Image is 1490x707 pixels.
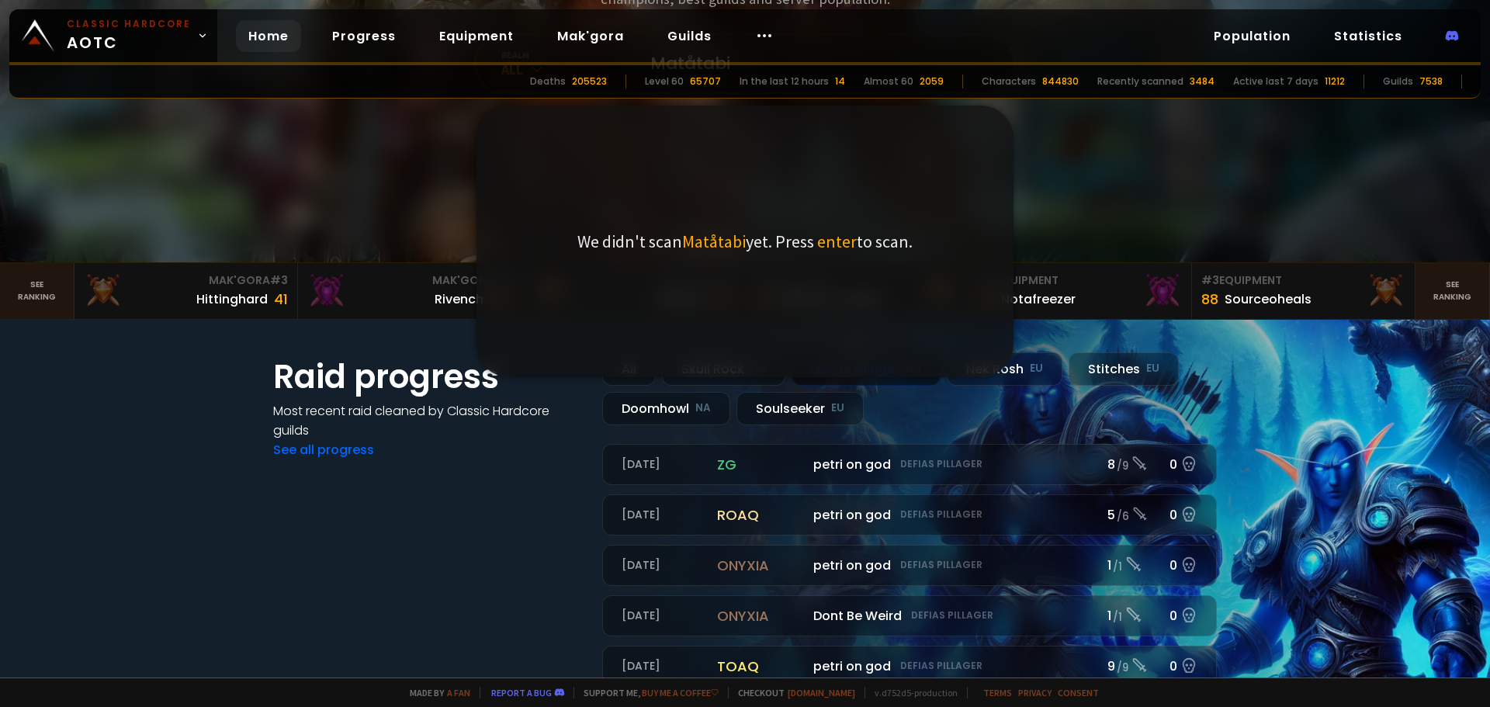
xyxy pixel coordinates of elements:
div: Mak'Gora [307,272,511,289]
div: Characters [982,75,1036,88]
small: EU [831,400,844,416]
a: Equipment [427,20,526,52]
div: Notafreezer [1001,289,1076,309]
div: Mak'Gora [84,272,288,289]
div: Equipment [1201,272,1405,289]
span: enter [817,230,857,252]
span: Made by [400,687,470,698]
span: Matåtabi [682,230,746,252]
a: See all progress [273,441,374,459]
a: a fan [447,687,470,698]
a: Population [1201,20,1303,52]
div: 7538 [1419,75,1443,88]
a: Home [236,20,301,52]
span: # 3 [1201,272,1219,288]
a: [DATE]onyxiapetri on godDefias Pillager1 /10 [602,545,1217,586]
a: [DATE]onyxiaDont Be WeirdDefias Pillager1 /10 [602,595,1217,636]
h4: Most recent raid cleaned by Classic Hardcore guilds [273,401,584,440]
a: Privacy [1018,687,1052,698]
a: Mak'Gora#3Hittinghard41 [74,263,298,319]
span: # 3 [270,272,288,288]
a: Consent [1058,687,1099,698]
a: Report a bug [491,687,552,698]
small: NA [695,400,711,416]
div: 2059 [920,75,944,88]
div: Active last 7 days [1233,75,1318,88]
div: Recently scanned [1097,75,1183,88]
a: Guilds [655,20,724,52]
p: We didn't scan yet. Press to scan. [577,230,913,252]
a: #2Equipment88Notafreezer [968,263,1192,319]
div: Soulseeker [736,392,864,425]
div: 3484 [1190,75,1215,88]
a: Mak'gora [545,20,636,52]
div: 844830 [1042,75,1079,88]
div: Equipment [978,272,1182,289]
a: [DATE]toaqpetri on godDefias Pillager9 /90 [602,646,1217,687]
div: Level 60 [645,75,684,88]
div: 205523 [572,75,607,88]
div: Deaths [530,75,566,88]
small: Classic Hardcore [67,17,191,31]
small: EU [1146,361,1159,376]
h1: Raid progress [273,352,584,401]
div: Rivench [435,289,483,309]
div: 11212 [1325,75,1345,88]
div: 14 [835,75,845,88]
a: Buy me a coffee [642,687,719,698]
a: Mak'Gora#2Rivench100 [298,263,521,319]
a: Classic HardcoreAOTC [9,9,217,62]
a: Statistics [1322,20,1415,52]
a: Progress [320,20,408,52]
div: Stitches [1069,352,1179,386]
div: In the last 12 hours [740,75,829,88]
a: Seeranking [1415,263,1490,319]
a: #3Equipment88Sourceoheals [1192,263,1415,319]
a: Terms [983,687,1012,698]
div: 65707 [690,75,721,88]
span: Support me, [573,687,719,698]
div: Guilds [1383,75,1413,88]
a: [DOMAIN_NAME] [788,687,855,698]
span: v. d752d5 - production [865,687,958,698]
div: Sourceoheals [1225,289,1312,309]
span: Checkout [728,687,855,698]
a: [DATE]roaqpetri on godDefias Pillager5 /60 [602,494,1217,535]
div: Almost 60 [864,75,913,88]
span: AOTC [67,17,191,54]
div: 88 [1201,289,1218,310]
small: EU [1030,361,1043,376]
div: Nek'Rosh [947,352,1062,386]
div: Hittinghard [196,289,268,309]
a: [DATE]zgpetri on godDefias Pillager8 /90 [602,444,1217,485]
div: 41 [274,289,288,310]
div: Doomhowl [602,392,730,425]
